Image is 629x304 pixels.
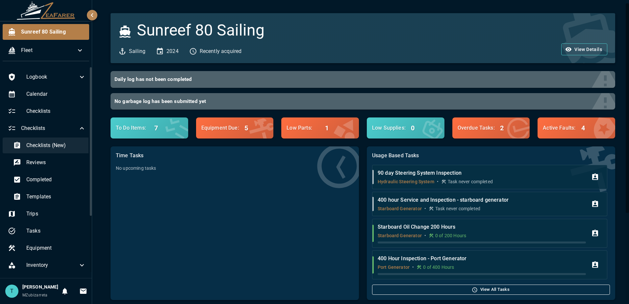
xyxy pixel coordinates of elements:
[116,152,354,160] p: Time Tasks
[3,206,91,222] div: Trips
[448,178,493,185] p: Task never completed
[129,47,145,55] p: Sailing
[3,120,91,136] div: Checklists
[114,75,606,84] h6: Daily log has not been completed
[58,285,71,298] button: Notifications
[201,124,239,132] p: Equipment Due :
[378,178,434,185] p: Hydraulic Steering System
[378,196,586,204] p: 400 hour Service and Inspection - starboard generator
[21,28,84,36] span: Sunreef 80 Sailing
[500,123,504,133] h6: 2
[22,293,48,297] span: MZubizarreta
[116,124,149,132] p: To Do Items :
[287,124,319,132] p: Low Parts :
[589,197,602,211] button: Assign Task
[200,47,242,55] p: Recently acquired
[21,46,76,54] span: Fleet
[372,285,610,295] button: View All Tasks
[111,93,615,110] button: No garbage log has been submitted yet
[26,244,86,252] span: Equipment
[8,155,91,170] div: Reviews
[8,172,91,188] div: Completed
[3,24,89,40] div: Sunreef 80 Sailing
[22,284,58,291] h6: [PERSON_NAME]
[77,285,90,298] button: Invitations
[111,71,615,88] button: Daily log has not been completed
[26,107,86,115] span: Checklists
[114,97,606,106] h6: No garbage log has been submitted yet
[116,165,354,171] p: No upcoming tasks
[378,169,586,177] p: 90 day Steering System Inspection
[581,123,585,133] h6: 4
[412,264,414,270] p: •
[378,255,586,263] p: 400 Hour Inspection - Port Generator
[26,90,86,98] span: Calendar
[3,223,91,239] div: Tasks
[589,258,602,271] button: Assign Task
[244,123,248,133] h6: 5
[8,189,91,205] div: Templates
[589,227,602,240] button: Assign Task
[378,232,422,239] p: Starboard Generator
[26,193,86,201] span: Templates
[8,138,91,153] div: Checklists (New)
[26,227,86,235] span: Tasks
[3,86,91,102] div: Calendar
[424,205,426,212] p: •
[423,264,454,270] p: 0 of 400 Hours
[3,42,89,58] div: Fleet
[543,124,576,132] p: Active Faults :
[3,257,91,273] div: Inventory
[5,285,18,298] div: T
[166,47,179,55] p: 2024
[411,123,415,133] h6: 0
[3,69,91,85] div: Logbook
[26,73,78,81] span: Logbook
[3,103,91,119] div: Checklists
[372,152,610,160] p: Usage Based Tasks
[458,124,495,132] p: Overdue Tasks :
[561,43,607,56] button: View Details
[26,141,86,149] span: Checklists (New)
[589,170,602,184] button: Assign Task
[3,240,91,256] div: Equipment
[424,232,426,239] p: •
[137,21,264,39] h3: Sunreef 80 Sailing
[378,264,410,270] p: Port Generator
[21,124,78,132] span: Checklists
[372,124,406,132] p: Low Supplies :
[154,123,158,133] h6: 7
[26,159,86,166] span: Reviews
[437,178,439,185] p: •
[378,205,422,212] p: Starboard Generator
[378,223,586,231] p: Starboard Oil Change 200 Hours
[26,261,78,269] span: Inventory
[325,123,329,133] h6: 1
[26,210,86,218] span: Trips
[16,1,76,20] img: ZeaFarer Logo
[435,232,466,239] p: 0 of 200 Hours
[26,176,86,184] span: Completed
[435,205,480,212] p: Task never completed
